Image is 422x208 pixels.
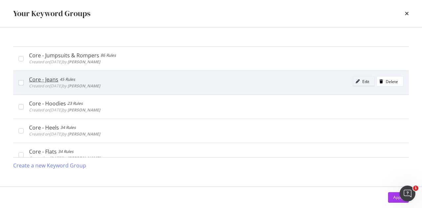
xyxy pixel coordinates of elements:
[29,76,58,83] div: Core - Jeans
[29,107,100,113] span: Created on [DATE] by
[68,107,100,113] b: [PERSON_NAME]
[67,100,83,107] div: 23 Rules
[60,76,75,83] div: 45 Rules
[413,186,418,191] span: 1
[29,131,100,137] span: Created on [DATE] by
[68,83,100,89] b: [PERSON_NAME]
[29,59,100,65] span: Created on [DATE] by
[377,76,404,87] button: Delete
[13,158,86,173] button: Create a new Keyword Group
[13,162,86,169] div: Create a new Keyword Group
[68,59,100,65] b: [PERSON_NAME]
[101,52,116,59] div: 86 Rules
[29,155,100,161] span: Created on [DATE] by
[29,148,57,155] div: Core - Flats
[58,148,74,155] div: 34 Rules
[393,194,404,200] div: Apply
[13,8,90,19] div: Your Keyword Groups
[400,186,415,201] iframe: Intercom live chat
[362,79,369,84] div: Edit
[29,100,66,107] div: Core - Hoodies
[386,79,398,84] div: Delete
[405,8,409,19] div: times
[29,52,99,59] div: Core - Jumpsuits & Rompers
[29,124,59,131] div: Core - Heels
[388,192,409,203] button: Apply
[353,76,375,87] button: Edit
[29,83,100,89] span: Created on [DATE] by
[68,131,100,137] b: [PERSON_NAME]
[68,155,100,161] b: [PERSON_NAME]
[60,124,76,131] div: 34 Rules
